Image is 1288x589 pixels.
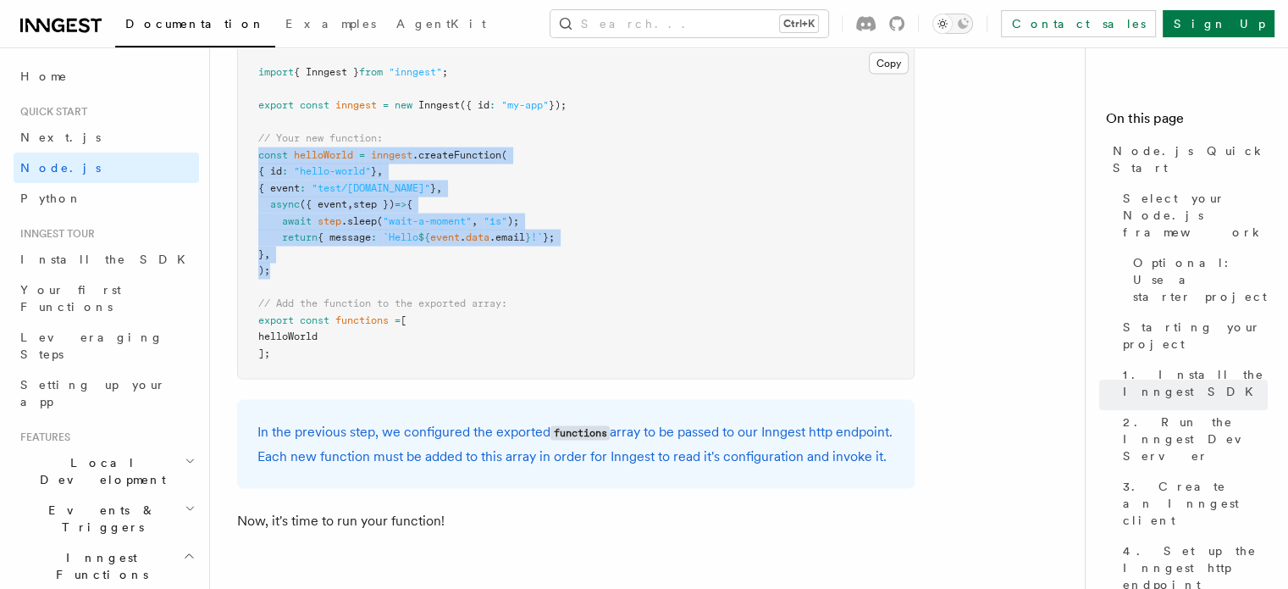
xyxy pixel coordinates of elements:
span: const [300,314,329,326]
span: .email [489,231,525,243]
span: Events & Triggers [14,502,185,536]
span: new [395,99,412,111]
span: .createFunction [412,149,501,161]
span: "hello-world" [294,165,371,177]
span: Node.js Quick Start [1113,142,1268,176]
span: inngest [335,99,377,111]
a: Your first Functions [14,275,199,322]
a: 2. Run the Inngest Dev Server [1116,407,1268,471]
span: Next.js [20,131,101,144]
span: Leveraging Steps [20,331,163,361]
p: In the previous step, we configured the exported array to be passed to our Inngest http endpoint.... [257,420,894,469]
span: ({ id [460,99,489,111]
span: Starting your project [1123,319,1268,353]
span: Setting up your app [20,378,166,408]
span: }; [543,231,555,243]
span: { event [258,182,300,194]
span: Examples [285,17,376,31]
button: Search...Ctrl+K [550,10,828,37]
span: // Your new function: [258,132,383,144]
button: Events & Triggers [14,495,199,542]
span: helloWorld [294,149,353,161]
span: [ [401,314,406,326]
span: await [282,215,312,227]
span: export [258,99,294,111]
span: `Hello [383,231,418,243]
span: => [395,198,406,210]
a: Select your Node.js framework [1116,183,1268,247]
span: Documentation [125,17,265,31]
span: Select your Node.js framework [1123,190,1268,241]
span: , [264,248,270,260]
span: = [383,99,389,111]
span: data [466,231,489,243]
span: const [300,99,329,111]
span: "test/[DOMAIN_NAME]" [312,182,430,194]
span: Inngest [418,99,460,111]
span: } [430,182,436,194]
a: 1. Install the Inngest SDK [1116,359,1268,407]
span: ]; [258,347,270,359]
span: Inngest tour [14,227,95,241]
a: Leveraging Steps [14,322,199,370]
span: { message [318,231,371,243]
button: Copy [869,53,909,75]
a: Documentation [115,5,275,47]
span: from [359,66,383,78]
h4: On this page [1106,108,1268,136]
button: Toggle dark mode [932,14,973,34]
a: Setting up your app [14,370,199,417]
span: , [377,165,383,177]
span: , [472,215,478,227]
span: step [318,215,341,227]
button: Local Development [14,447,199,495]
span: export [258,314,294,326]
a: Starting your project [1116,312,1268,359]
span: import [258,66,294,78]
span: ); [258,264,270,276]
a: 3. Create an Inngest client [1116,471,1268,536]
span: { Inngest } [294,66,359,78]
a: Examples [275,5,386,46]
a: Python [14,183,199,214]
span: 3. Create an Inngest client [1123,478,1268,529]
kbd: Ctrl+K [780,15,818,32]
p: Now, it's time to run your function! [237,509,915,533]
span: "1s" [484,215,507,227]
span: : [300,182,306,194]
span: "inngest" [389,66,442,78]
a: Install the SDK [14,244,199,275]
span: ( [501,149,507,161]
span: 2. Run the Inngest Dev Server [1123,414,1268,464]
span: .sleep [341,215,377,227]
span: helloWorld [258,331,318,342]
span: Install the SDK [20,253,196,266]
span: step }) [353,198,395,210]
span: Inngest Functions [14,549,183,583]
span: Quick start [14,105,87,119]
span: { id [258,165,282,177]
span: ); [507,215,519,227]
span: AgentKit [396,17,486,31]
a: Contact sales [1001,10,1156,37]
span: "my-app" [501,99,549,111]
span: Your first Functions [20,283,121,314]
a: Home [14,61,199,92]
span: inngest [371,149,412,161]
span: const [258,149,288,161]
span: } [258,248,264,260]
span: } [371,165,377,177]
span: . [460,231,466,243]
span: functions [335,314,389,326]
span: : [371,231,377,243]
span: ( [377,215,383,227]
span: : [489,99,495,111]
span: async [270,198,300,210]
span: } [525,231,531,243]
span: , [436,182,442,194]
span: ${ [418,231,430,243]
span: : [282,165,288,177]
span: "wait-a-moment" [383,215,472,227]
a: Next.js [14,122,199,153]
a: Node.js Quick Start [1106,136,1268,183]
